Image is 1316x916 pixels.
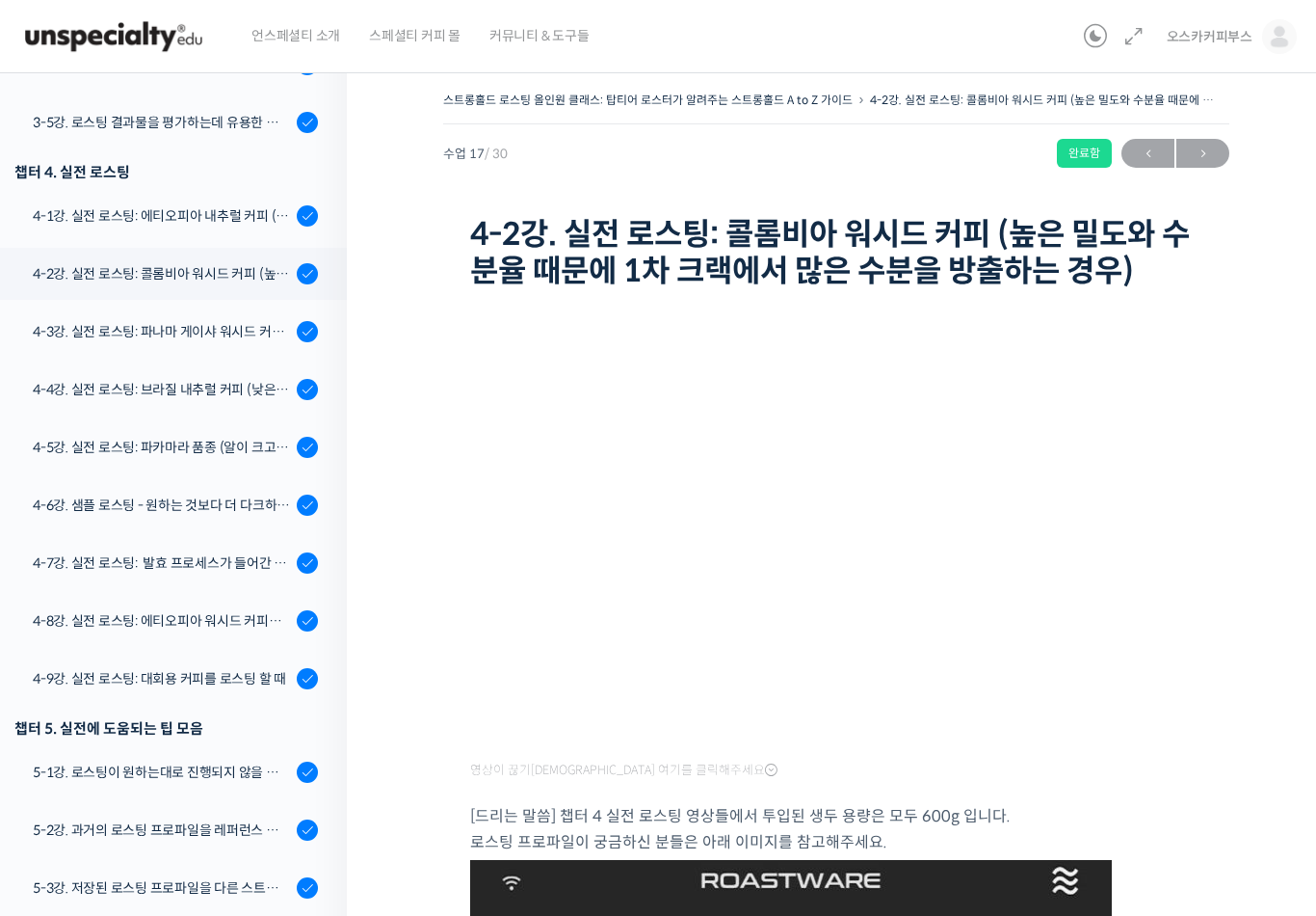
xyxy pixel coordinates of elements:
span: → [1176,141,1229,167]
a: 홈 [6,611,127,660]
span: 오스카커피부스 [1167,28,1252,45]
span: 수업 17 [443,148,508,160]
div: 4-7강. 실전 로스팅: 발효 프로세스가 들어간 커피를 필터용으로 로스팅 할 때 [33,552,291,574]
div: 4-4강. 실전 로스팅: 브라질 내추럴 커피 (낮은 고도에서 재배되어 당분과 밀도가 낮은 경우) [33,379,291,400]
span: 영상이 끊기[DEMOGRAPHIC_DATA] 여기를 클릭해주세요 [470,763,777,778]
div: 4-8강. 실전 로스팅: 에티오피아 워시드 커피를 에스프레소용으로 로스팅 할 때 [33,610,291,632]
span: ← [1121,141,1174,167]
a: ←이전 [1121,139,1174,168]
div: 3-5강. 로스팅 결과물을 평가하는데 유용한 팁들 - 연수를 활용한 커핑, 커핑용 분쇄도 찾기, 로스트 레벨에 따른 QC 등 [33,112,291,133]
a: 대화 [127,611,249,660]
div: 4-9강. 실전 로스팅: 대회용 커피를 로스팅 할 때 [33,668,291,689]
span: 홈 [61,640,72,656]
div: 4-1강. 실전 로스팅: 에티오피아 내추럴 커피 (당분이 많이 포함되어 있고 색이 고르지 않은 경우) [33,205,291,227]
div: 완료함 [1057,139,1112,168]
div: 챕터 4. 실전 로스팅 [14,159,318,185]
span: 설정 [298,640,321,656]
div: 4-5강. 실전 로스팅: 파카마라 품종 (알이 크고 산지에서 건조가 고르게 되기 힘든 경우) [33,437,291,458]
div: 4-6강. 샘플 로스팅 - 원하는 것보다 더 다크하게 로스팅 하는 이유 [33,495,291,516]
div: 5-3강. 저장된 로스팅 프로파일을 다른 스트롱홀드 로스팅 머신에서 적용할 경우에 보정하는 방법 [33,877,291,899]
span: / 30 [485,146,508,162]
div: 4-3강. 실전 로스팅: 파나마 게이샤 워시드 커피 (플레이버 프로파일이 로스팅하기 까다로운 경우) [33,321,291,342]
div: 4-2강. 실전 로스팅: 콜롬비아 워시드 커피 (높은 밀도와 수분율 때문에 1차 크랙에서 많은 수분을 방출하는 경우) [33,263,291,284]
a: 다음→ [1176,139,1229,168]
div: 챕터 5. 실전에 도움되는 팁 모음 [14,715,318,741]
div: 5-2강. 과거의 로스팅 프로파일을 레퍼런스 삼아 리뷰하는 방법 [33,820,291,841]
a: 스트롱홀드 로스팅 올인원 클래스: 탑티어 로스터가 알려주는 스트롱홀드 A to Z 가이드 [443,93,853,107]
div: 5-1강. 로스팅이 원하는대로 진행되지 않을 때, 일관성이 떨어질 때 [33,762,291,783]
a: 설정 [249,611,370,660]
h1: 4-2강. 실전 로스팅: 콜롬비아 워시드 커피 (높은 밀도와 수분율 때문에 1차 크랙에서 많은 수분을 방출하는 경우) [470,216,1202,290]
span: 대화 [176,641,199,657]
p: [드리는 말씀] 챕터 4 실전 로스팅 영상들에서 투입된 생두 용량은 모두 600g 입니다. 로스팅 프로파일이 궁금하신 분들은 아래 이미지를 참고해주세요. [470,803,1202,855]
